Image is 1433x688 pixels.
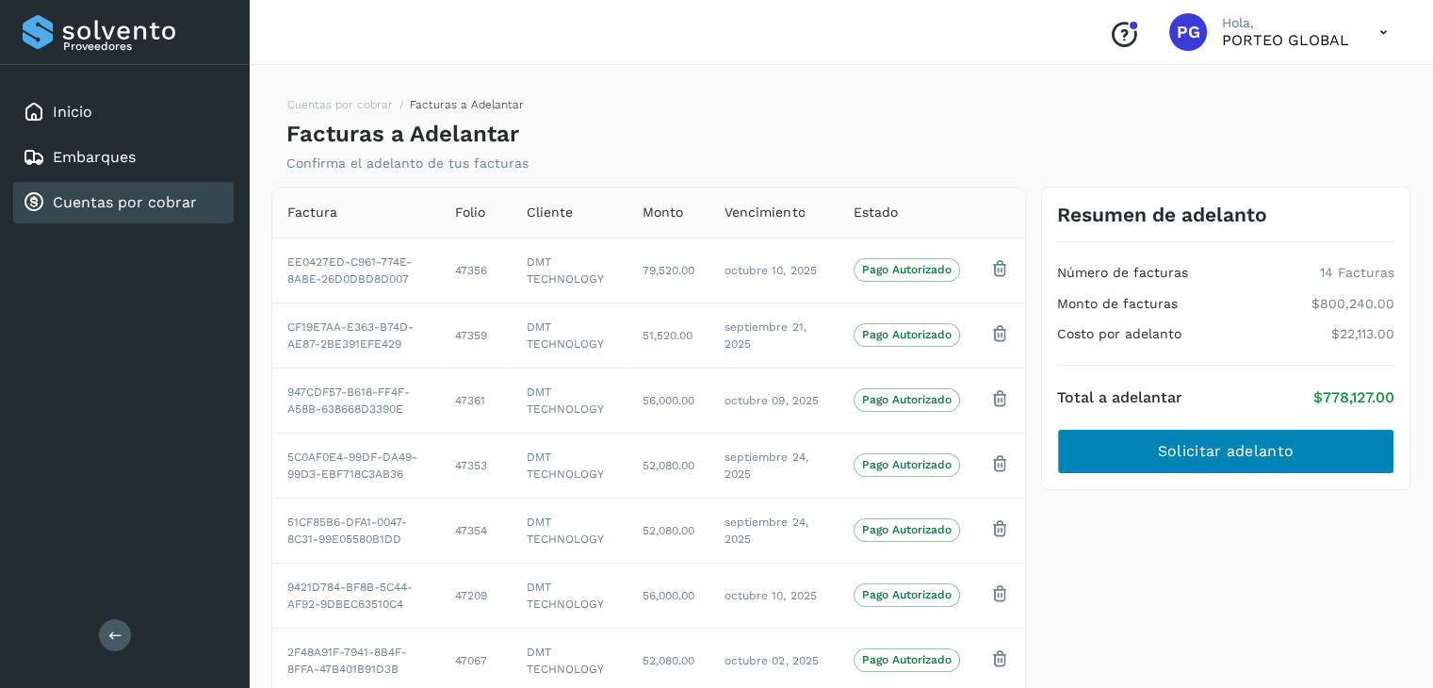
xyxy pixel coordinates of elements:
[455,203,485,222] span: Folio
[725,264,816,277] span: octubre 10, 2025
[272,238,440,303] td: EE0427ED-C961-774E-8ABE-26D0DBD8D007
[286,96,524,121] nav: breadcrumb
[643,589,694,602] span: 56,000.00
[440,368,512,433] td: 47361
[1222,31,1349,49] p: PORTEO GLOBAL
[410,98,524,111] span: Facturas a Adelantar
[440,563,512,628] td: 47209
[287,98,393,111] a: Cuentas por cobrar
[440,238,512,303] td: 47356
[725,654,818,667] span: octubre 02, 2025
[440,498,512,563] td: 47354
[527,203,573,222] span: Cliente
[862,458,952,471] p: Pago Autorizado
[512,368,627,433] td: DMT TECHNOLOGY
[1320,265,1394,281] p: 14 Facturas
[1057,388,1182,406] h4: Total a adelantar
[643,203,683,222] span: Monto
[13,182,234,223] div: Cuentas por cobrar
[725,203,805,222] span: Vencimiento
[272,303,440,368] td: CF19E7AA-E363-B74D-AE87-2BE391EFE429
[272,498,440,563] td: 51CF85B6-DFA1-0047-8C31-99E05580B1DD
[512,563,627,628] td: DMT TECHNOLOGY
[512,498,627,563] td: DMT TECHNOLOGY
[862,588,952,601] p: Pago Autorizado
[53,148,136,166] a: Embarques
[643,264,694,277] span: 79,520.00
[440,433,512,498] td: 47353
[1057,265,1188,281] h4: Número de facturas
[13,91,234,133] div: Inicio
[854,203,898,222] span: Estado
[287,203,337,222] span: Factura
[643,524,694,537] span: 52,080.00
[1057,203,1267,226] h3: Resumen de adelanto
[512,303,627,368] td: DMT TECHNOLOGY
[286,156,529,172] p: Confirma el adelanto de tus facturas
[643,394,694,407] span: 56,000.00
[512,433,627,498] td: DMT TECHNOLOGY
[1313,388,1394,406] p: $778,127.00
[862,653,952,666] p: Pago Autorizado
[53,103,92,121] a: Inicio
[1158,441,1294,462] span: Solicitar adelanto
[862,263,952,276] p: Pago Autorizado
[1331,326,1394,342] p: $22,113.00
[643,654,694,667] span: 52,080.00
[725,516,807,546] span: septiembre 24, 2025
[643,459,694,472] span: 52,080.00
[512,238,627,303] td: DMT TECHNOLOGY
[862,523,952,536] p: Pago Autorizado
[725,450,807,481] span: septiembre 24, 2025
[272,433,440,498] td: 5C0AF0E4-99DF-DA49-99D3-EBF718C3AB36
[1057,296,1178,312] h4: Monto de facturas
[1311,296,1394,312] p: $800,240.00
[13,137,234,178] div: Embarques
[725,320,806,351] span: septiembre 21, 2025
[1057,429,1394,474] button: Solicitar adelanto
[440,303,512,368] td: 47359
[272,368,440,433] td: 947CDF57-B618-FF4F-A58B-638668D3390E
[1222,15,1349,31] p: Hola,
[725,394,818,407] span: octubre 09, 2025
[1057,326,1181,342] h4: Costo por adelanto
[862,328,952,341] p: Pago Autorizado
[53,193,197,211] a: Cuentas por cobrar
[862,393,952,406] p: Pago Autorizado
[643,329,692,342] span: 51,520.00
[725,589,816,602] span: octubre 10, 2025
[63,40,226,53] p: Proveedores
[272,563,440,628] td: 9421D784-BF8B-5C44-AF92-9DBEC63510C4
[286,121,519,148] h4: Facturas a Adelantar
